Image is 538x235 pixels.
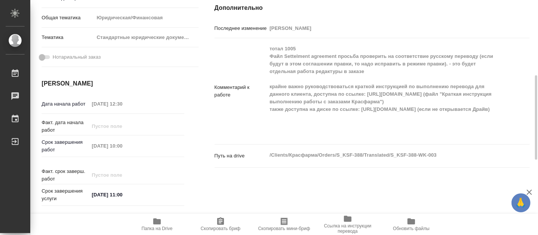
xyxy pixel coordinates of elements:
[89,98,155,109] input: Пустое поле
[267,149,504,162] textarea: /Clients/Красфарма/Orders/S_KSF-388/Translated/S_KSF-388-WK-003
[215,25,267,32] p: Последнее изменение
[316,214,379,235] button: Ссылка на инструкции перевода
[94,11,199,24] div: Юридическая/Финансовая
[215,3,530,12] h4: Дополнительно
[125,214,189,235] button: Папка на Drive
[393,226,430,231] span: Обновить файлы
[320,223,375,234] span: Ссылка на инструкции перевода
[141,226,173,231] span: Папка на Drive
[94,31,199,44] div: Стандартные юридические документы, договоры, уставы
[42,168,89,183] p: Факт. срок заверш. работ
[379,214,443,235] button: Обновить файлы
[512,193,530,212] button: 🙏
[42,14,94,22] p: Общая тематика
[42,100,89,108] p: Дата начала работ
[267,42,504,139] textarea: тотал 1005 Файл Settelment agreement просьба проверить на соответствие русскому переводу (если бу...
[201,226,240,231] span: Скопировать бриф
[89,170,155,181] input: Пустое поле
[89,121,155,132] input: Пустое поле
[42,34,94,41] p: Тематика
[515,195,527,211] span: 🙏
[215,152,267,160] p: Путь на drive
[215,84,267,99] p: Комментарий к работе
[42,79,184,88] h4: [PERSON_NAME]
[258,226,310,231] span: Скопировать мини-бриф
[89,189,155,200] input: ✎ Введи что-нибудь
[89,140,155,151] input: Пустое поле
[267,23,504,34] input: Пустое поле
[42,187,89,202] p: Срок завершения услуги
[42,139,89,154] p: Срок завершения работ
[42,119,89,134] p: Факт. дата начала работ
[252,214,316,235] button: Скопировать мини-бриф
[53,53,101,61] span: Нотариальный заказ
[189,214,252,235] button: Скопировать бриф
